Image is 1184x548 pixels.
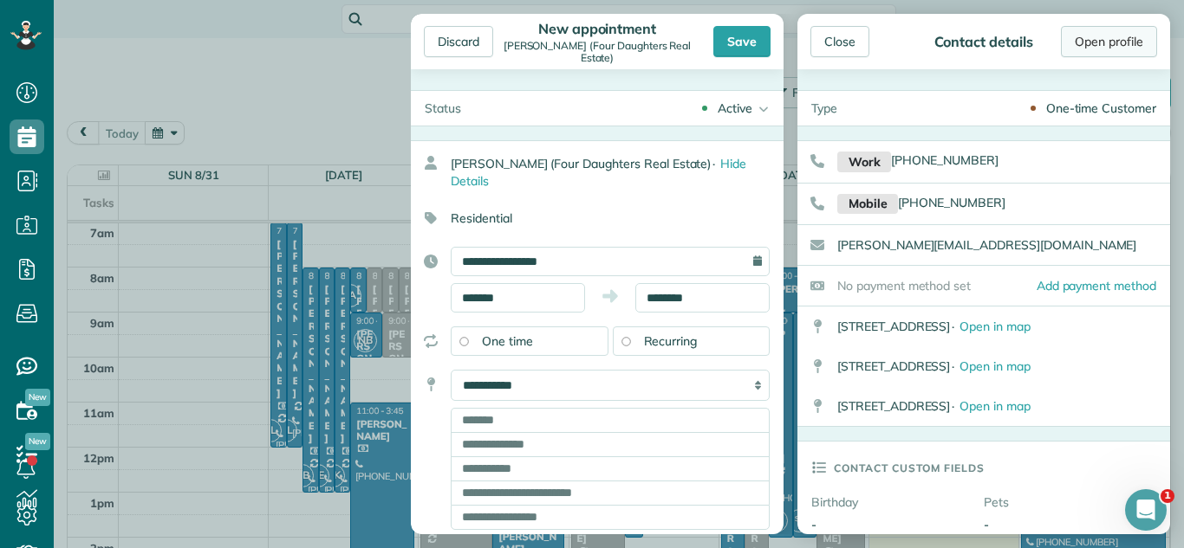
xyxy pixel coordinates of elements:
span: · [712,156,715,171]
span: One time [482,333,533,349]
div: Type [797,91,851,126]
div: [STREET_ADDRESS] [837,307,1170,345]
div: Discard [424,26,493,57]
input: Recurring [621,337,630,345]
div: Contact details [929,33,1038,50]
div: Residential [411,203,770,233]
iframe: Intercom live chat [1125,489,1167,531]
input: One time [459,337,468,345]
a: Work[PHONE_NUMBER] [837,152,999,168]
span: Open in map [960,358,1031,374]
a: Mobile[PHONE_NUMBER] [837,195,1005,210]
h3: Contact custom fields [834,442,985,493]
div: [PERSON_NAME] (Four Daughters Real Estate) [498,40,697,64]
a: [STREET_ADDRESS]· Open in map [797,346,1170,386]
small: Mobile [837,194,898,215]
a: Open profile [1061,26,1157,57]
span: Open in map [960,398,1031,414]
div: Close [810,26,869,57]
div: [STREET_ADDRESS] [837,347,1170,385]
span: 1 [1161,489,1174,503]
div: One-time Customer [1046,100,1156,117]
div: Save [713,26,771,57]
a: [STREET_ADDRESS]· Open in map [797,306,1170,346]
div: - [984,516,1156,533]
div: [PERSON_NAME] (Four Daughters Real Estate) [451,148,784,197]
div: [STREET_ADDRESS] [837,387,1170,425]
div: Status [411,91,475,126]
div: Active [718,100,752,117]
span: · [952,398,954,414]
div: New appointment [498,20,697,37]
span: · [952,358,954,374]
a: [STREET_ADDRESS]· Open in map [797,386,1170,426]
a: [PERSON_NAME][EMAIL_ADDRESS][DOMAIN_NAME] [837,237,1136,253]
div: Pets [984,493,1156,511]
span: New [25,433,50,450]
span: · [952,319,954,334]
span: Recurring [644,333,698,349]
span: Open in map [960,319,1031,334]
a: Add payment method [1023,267,1170,305]
span: No payment method set [837,278,971,293]
div: Birthday [811,493,984,511]
div: - [811,516,984,533]
span: New [25,389,50,406]
small: Work [837,152,891,172]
